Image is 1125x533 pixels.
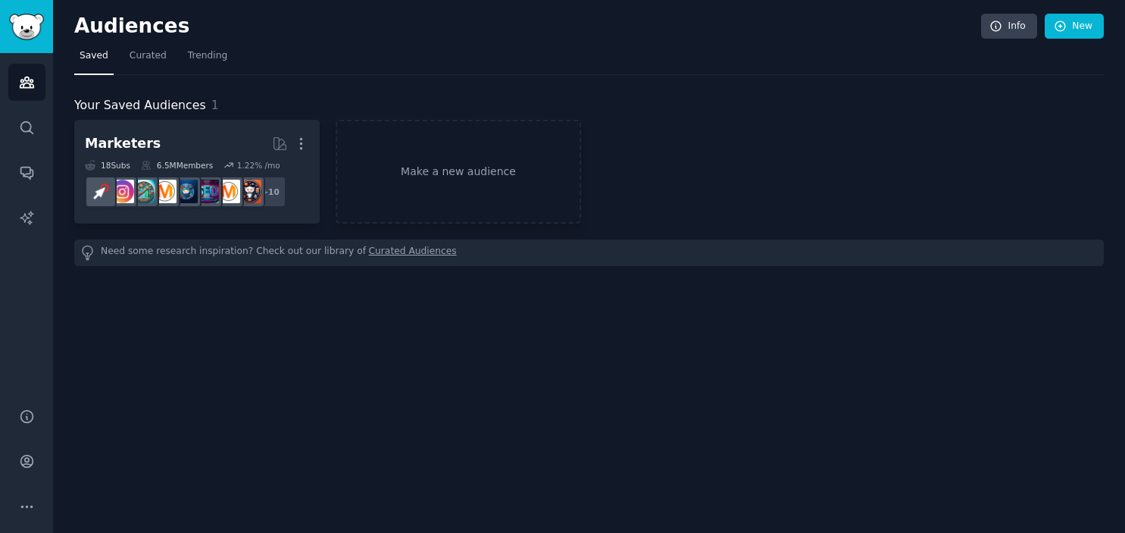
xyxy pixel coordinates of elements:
span: Trending [188,49,227,63]
img: socialmedia [238,180,261,203]
img: marketing [217,180,240,203]
span: 1 [211,98,219,112]
a: Trending [183,44,233,75]
div: 6.5M Members [141,160,213,171]
img: GummySearch logo [9,14,44,40]
img: PPC [89,180,113,203]
a: Curated [124,44,172,75]
span: Your Saved Audiences [74,96,206,115]
img: InstagramMarketing [111,180,134,203]
div: + 10 [255,176,286,208]
span: Saved [80,49,108,63]
a: Curated Audiences [369,245,457,261]
a: Saved [74,44,114,75]
img: digital_marketing [174,180,198,203]
div: 18 Sub s [85,160,130,171]
img: DigitalMarketing [153,180,177,203]
div: 1.22 % /mo [237,160,280,171]
a: Make a new audience [336,120,581,224]
h2: Audiences [74,14,981,39]
a: Info [981,14,1037,39]
a: Marketers18Subs6.5MMembers1.22% /mo+10socialmediamarketingSEOdigital_marketingDigitalMarketingAff... [74,120,320,224]
img: SEO [195,180,219,203]
div: Marketers [85,134,161,153]
div: Need some research inspiration? Check out our library of [74,240,1104,266]
img: Affiliatemarketing [132,180,155,203]
a: New [1045,14,1104,39]
span: Curated [130,49,167,63]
